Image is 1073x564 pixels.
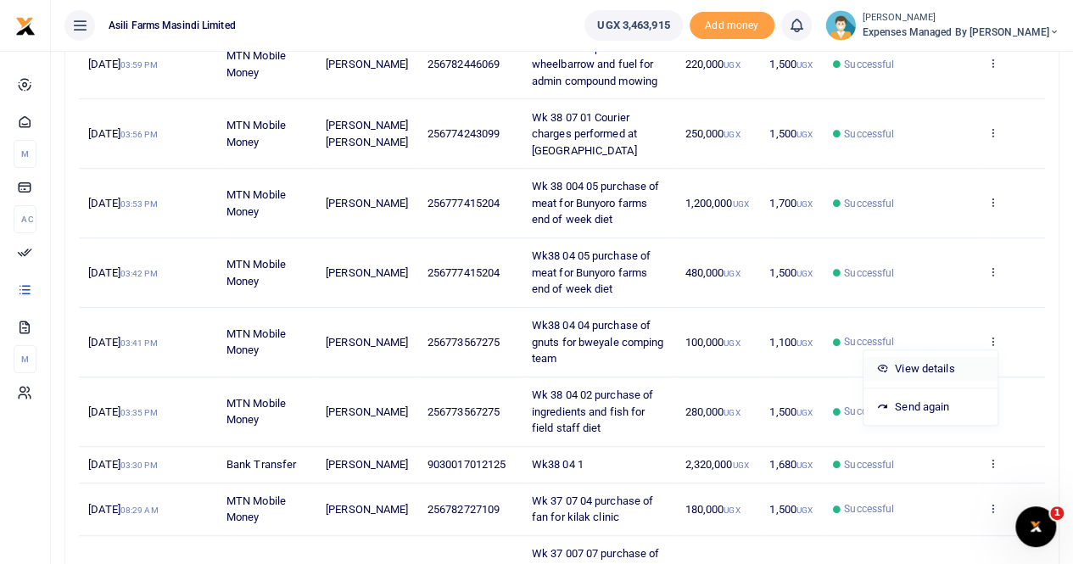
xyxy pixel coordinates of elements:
span: Successful [844,501,894,517]
small: UGX [732,461,748,470]
span: Wk 38 07 01 Courier charges performed at [GEOGRAPHIC_DATA] [532,111,637,157]
small: UGX [724,269,740,278]
span: 250,000 [685,127,740,140]
a: profile-user [PERSON_NAME] Expenses Managed by [PERSON_NAME] [825,10,1059,41]
span: [PERSON_NAME] [326,58,408,70]
li: Toup your wallet [690,12,774,40]
span: [DATE] [88,336,157,349]
small: UGX [724,505,740,515]
span: Successful [844,457,894,472]
span: [DATE] [88,458,157,471]
span: 1,680 [769,458,813,471]
span: 256777415204 [428,266,500,279]
span: Wk38 04 05 purchase of meat for Bunyoro farms end of week diet [532,249,651,295]
span: Wk 38 004 05 purchase of meat for Bunyoro farms end of week diet [532,180,659,226]
span: MTN Mobile Money [226,119,286,148]
span: [PERSON_NAME] [326,336,408,349]
small: UGX [796,408,813,417]
span: 1,500 [769,405,813,418]
span: 1,200,000 [685,197,748,209]
span: [DATE] [88,266,157,279]
small: 03:53 PM [120,199,158,209]
span: 220,000 [685,58,740,70]
span: Successful [844,404,894,419]
small: UGX [796,505,813,515]
span: Successful [844,196,894,211]
span: MTN Mobile Money [226,258,286,288]
span: 256774243099 [428,127,500,140]
span: [PERSON_NAME] [326,458,408,471]
span: 1,700 [769,197,813,209]
a: logo-small logo-large logo-large [15,19,36,31]
small: 03:56 PM [120,130,158,139]
span: 256773567275 [428,405,500,418]
span: 256773567275 [428,336,500,349]
span: [DATE] [88,127,157,140]
li: M [14,345,36,373]
span: [PERSON_NAME] [326,197,408,209]
a: Add money [690,18,774,31]
span: Successful [844,57,894,72]
small: UGX [724,338,740,348]
li: Ac [14,205,36,233]
span: [PERSON_NAME] [326,405,408,418]
span: Wk38 04 04 purchase of gnuts for bweyale comping team [532,319,664,365]
small: 03:41 PM [120,338,158,348]
small: 03:42 PM [120,269,158,278]
span: Successful [844,265,894,281]
span: [PERSON_NAME] [326,266,408,279]
small: 08:29 AM [120,505,159,515]
iframe: Intercom live chat [1015,506,1056,547]
span: MTN Mobile Money [226,397,286,427]
img: profile-user [825,10,856,41]
span: 1,500 [769,266,813,279]
small: 03:30 PM [120,461,158,470]
span: 280,000 [685,405,740,418]
span: [DATE] [88,405,157,418]
span: 256782727109 [428,503,500,516]
span: MTN Mobile Money [226,49,286,79]
small: UGX [724,408,740,417]
span: MTN Mobile Money [226,188,286,218]
small: UGX [724,60,740,70]
span: 180,000 [685,503,740,516]
small: UGX [796,60,813,70]
a: UGX 3,463,915 [584,10,682,41]
span: 480,000 [685,266,740,279]
span: Bank Transfer [226,458,296,471]
span: 1,500 [769,127,813,140]
img: logo-small [15,16,36,36]
span: Successful [844,334,894,349]
a: View details [863,357,998,381]
small: UGX [796,199,813,209]
small: UGX [732,199,748,209]
li: Wallet ballance [578,10,689,41]
span: 1 [1050,506,1064,520]
span: [DATE] [88,197,157,209]
span: Wk 38 07 04 purchase of wheelbarrow and fuel for admin compound mowing [532,42,657,87]
span: [PERSON_NAME] [PERSON_NAME] [326,119,408,148]
span: 256777415204 [428,197,500,209]
span: MTN Mobile Money [226,494,286,524]
span: 1,100 [769,336,813,349]
span: 1,500 [769,503,813,516]
span: Wk38 04 1 [532,458,584,471]
span: 100,000 [685,336,740,349]
small: 03:35 PM [120,408,158,417]
a: Send again [863,395,998,419]
span: 9030017012125 [428,458,506,471]
span: 256782446069 [428,58,500,70]
small: [PERSON_NAME] [863,11,1059,25]
small: UGX [724,130,740,139]
span: [DATE] [88,58,157,70]
span: 1,500 [769,58,813,70]
span: Add money [690,12,774,40]
span: [PERSON_NAME] [326,503,408,516]
span: [DATE] [88,503,158,516]
span: Asili Farms Masindi Limited [102,18,243,33]
li: M [14,140,36,168]
small: UGX [796,461,813,470]
span: 2,320,000 [685,458,748,471]
span: MTN Mobile Money [226,327,286,357]
small: UGX [796,338,813,348]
